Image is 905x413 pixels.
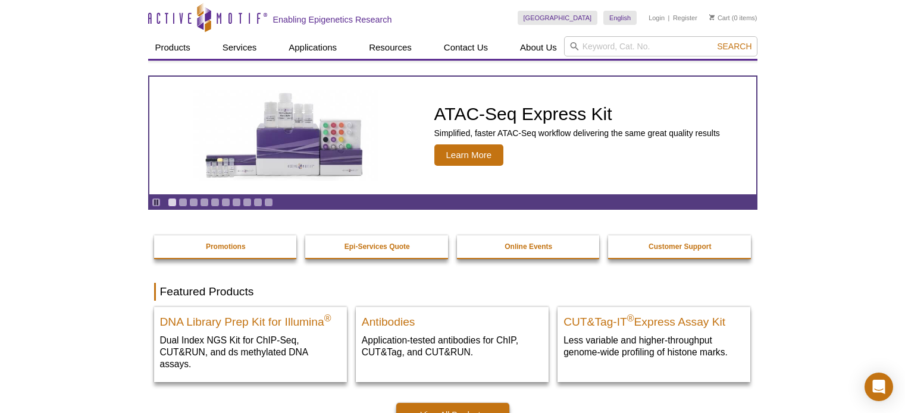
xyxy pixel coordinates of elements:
li: | [668,11,670,25]
a: Epi-Services Quote [305,235,449,258]
button: Search [713,41,755,52]
a: Toggle autoplay [152,198,161,207]
p: Simplified, faster ATAC-Seq workflow delivering the same great quality results [434,128,720,138]
span: Search [717,42,751,51]
h2: Featured Products [154,283,751,301]
a: Go to slide 9 [253,198,262,207]
a: Go to slide 8 [243,198,252,207]
div: Open Intercom Messenger [865,373,893,401]
sup: ® [324,313,331,323]
strong: Promotions [206,242,246,251]
a: Contact Us [437,36,495,59]
p: Less variable and higher-throughput genome-wide profiling of histone marks​. [563,334,744,358]
a: Go to slide 4 [200,198,209,207]
a: Go to slide 7 [232,198,241,207]
a: ATAC-Seq Express Kit ATAC-Seq Express Kit Simplified, faster ATAC-Seq workflow delivering the sam... [149,77,756,194]
a: Go to slide 5 [211,198,220,207]
a: Services [215,36,264,59]
strong: Epi-Services Quote [345,242,410,251]
a: DNA Library Prep Kit for Illumina DNA Library Prep Kit for Illumina® Dual Index NGS Kit for ChIP-... [154,307,347,382]
span: Learn More [434,144,504,166]
a: Cart [709,14,730,22]
strong: Customer Support [649,242,711,251]
p: Application-tested antibodies for ChIP, CUT&Tag, and CUT&RUN. [362,334,543,358]
a: Login [649,14,665,22]
input: Keyword, Cat. No. [564,36,757,56]
a: Online Events [457,235,601,258]
sup: ® [627,313,634,323]
a: All Antibodies Antibodies Application-tested antibodies for ChIP, CUT&Tag, and CUT&RUN. [356,307,549,370]
h2: DNA Library Prep Kit for Illumina [160,310,341,328]
a: CUT&Tag-IT® Express Assay Kit CUT&Tag-IT®Express Assay Kit Less variable and higher-throughput ge... [558,307,750,370]
p: Dual Index NGS Kit for ChIP-Seq, CUT&RUN, and ds methylated DNA assays. [160,334,341,370]
h2: CUT&Tag-IT Express Assay Kit [563,310,744,328]
strong: Online Events [505,242,552,251]
a: English [603,11,637,25]
img: ATAC-Seq Express Kit [187,90,384,181]
li: (0 items) [709,11,757,25]
a: Go to slide 1 [168,198,177,207]
img: Your Cart [709,14,715,20]
a: [GEOGRAPHIC_DATA] [518,11,598,25]
h2: Enabling Epigenetics Research [273,14,392,25]
a: Products [148,36,198,59]
a: Applications [281,36,344,59]
h2: Antibodies [362,310,543,328]
a: Go to slide 2 [179,198,187,207]
h2: ATAC-Seq Express Kit [434,105,720,123]
a: Go to slide 6 [221,198,230,207]
a: Go to slide 10 [264,198,273,207]
a: About Us [513,36,564,59]
a: Customer Support [608,235,752,258]
a: Register [673,14,697,22]
a: Resources [362,36,419,59]
a: Go to slide 3 [189,198,198,207]
a: Promotions [154,235,298,258]
article: ATAC-Seq Express Kit [149,77,756,194]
